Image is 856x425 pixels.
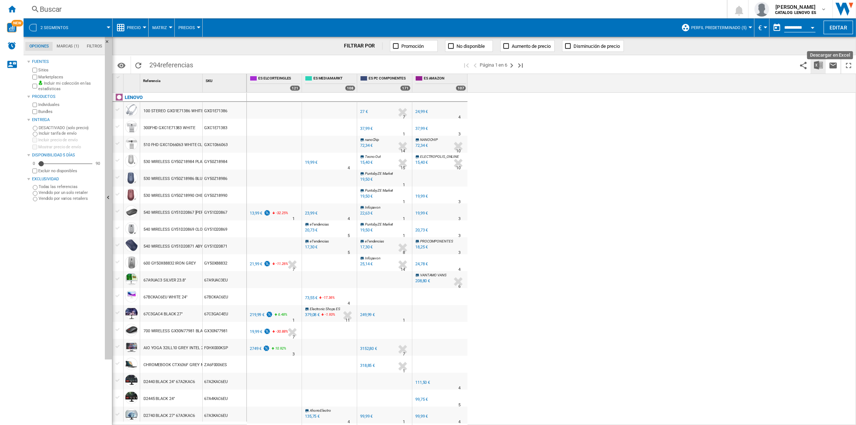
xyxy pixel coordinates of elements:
div: 99,99 € [415,414,428,419]
div: 37,99 € [415,126,428,131]
div: 17,30 € [305,245,317,249]
input: Vendido por varios retailers [33,197,38,202]
div: 2749 € [249,345,270,353]
div: Tiempo de entrega : 1 día [403,215,405,223]
div: 99,75 € [415,397,428,402]
div: 0 [31,161,37,166]
span: PROCOMPONENTES [420,239,453,243]
div: 208,80 € [415,279,430,283]
span: ES MEDIAMARKT [313,76,355,82]
div: 20,73 € [415,228,428,233]
div: 67BCKAC6EU [203,288,246,305]
button: Compartir este marcador con otros [796,56,811,74]
img: promotionV3.png [266,311,273,318]
span: Precio [127,25,141,30]
div: 219,99 € [249,311,273,319]
span: Aumento de precio [512,43,551,49]
span: ELECTROPOLIS_ONLINE [420,155,459,159]
span: -11.26 [276,262,285,266]
input: Mostrar precio de envío [32,169,37,173]
div: 318,85 € [360,363,375,368]
div: 19,99 € [304,159,317,166]
button: Perfil predeterminado (5) [691,18,750,37]
div: Tiempo de entrega : 1 día [403,181,405,189]
div: Tiempo de entrega : 1 día [292,215,295,223]
md-menu: Currency [754,18,770,37]
div: 17,30 € [359,244,373,251]
input: Incluir mi colección en las estadísticas [32,82,37,91]
div: ES MEDIAMARKT 108 offers sold by ES MEDIAMARKT [303,74,357,92]
div: 25,14 € [359,261,373,268]
div: 27 € [360,109,368,114]
div: Tiempo de entrega : 5 días [348,232,350,240]
div: 19,99 € [305,160,317,165]
div: 24,78 € [415,262,428,266]
label: Mostrar precio de envío [38,144,102,150]
div: 72,34 € [359,142,373,149]
span: Promoción [401,43,424,49]
span: ES ELCORTEINGLES [258,76,300,82]
div: 18,25 € [415,245,428,249]
span: PuntobyZE Market [365,188,393,192]
button: Editar [824,21,853,34]
i: % [275,261,280,269]
div: 37,99 € [359,125,373,132]
input: Mostrar precio de envío [32,145,37,149]
div: GY51D20869 [203,220,246,237]
div: Sort None [125,74,140,85]
span: Referencia [143,79,160,83]
div: GY50Z18990 [203,187,246,203]
input: Sitios [32,68,37,72]
div: 19,99 € [250,329,262,334]
div: 700 WIRELESS GX30N77981 BLACK [143,323,208,340]
div: GX30N77981 [203,322,246,339]
button: No disponible [445,40,493,52]
div: 19,99 € [415,211,428,216]
div: 22,63 € [360,211,373,216]
button: Promoción [390,40,438,52]
div: Tiempo de entrega : 10 días [456,164,461,172]
div: 22,63 € [359,210,373,217]
span: No disponible [457,43,485,49]
span: -17.36 [323,295,332,300]
md-slider: Disponibilidad [38,160,92,167]
div: Tiempo de entrega : 1 día [403,131,405,138]
img: promotionV3.png [263,328,271,334]
input: Individuales [32,103,37,107]
div: Referencia Sort None [142,74,202,85]
div: 37,99 € [360,126,373,131]
button: Precios [178,18,199,37]
div: GY50X88832 [203,254,246,271]
button: Open calendar [806,20,819,33]
button: Descargar en Excel [811,56,826,74]
span: eTendencias [365,239,384,243]
span: ES PC COMPONENTES [369,76,411,82]
span: Perfil predeterminado (5) [691,25,747,30]
span: -1.93 [325,312,333,316]
div: Tiempo de entrega : 14 días [401,148,405,155]
div: GY50Z18986 [203,170,246,187]
button: Enviar este reporte por correo electrónico [826,56,841,74]
div: 540 WIRELESS GY51D20871 ABYSS BLUE [143,238,219,255]
span: eTendencias [310,239,329,243]
div: Tiempo de entrega : 3 días [458,232,461,240]
div: 530 WIRELESS GY50Z18984 PLATINUM GREY [143,153,226,170]
input: DESACTIVADO (solo precio) [33,126,38,131]
label: Vendido por varios retailers [39,196,102,201]
img: wise-card.svg [7,23,17,32]
b: CATALOG LENOVO ES [775,10,816,15]
div: 67A9UAC3EU [203,271,246,288]
span: -32.25 [276,211,285,215]
label: Incluir precio de envío [38,137,102,143]
div: 3152,80 € [360,346,377,351]
div: 24,99 € [415,109,428,114]
span: € [758,24,762,32]
img: mysite-bg-18x18.png [38,81,43,85]
span: Tecno Out [365,155,381,159]
button: Ocultar [105,37,114,50]
span: SKU [206,79,213,83]
span: Matriz [152,25,167,30]
label: Excluir no disponibles [38,168,102,174]
div: 111,50 € [415,380,430,385]
div: 2749 € [250,346,262,351]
